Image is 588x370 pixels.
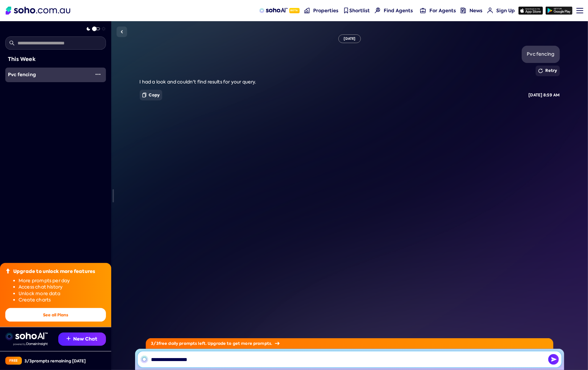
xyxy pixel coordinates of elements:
img: Send icon [548,354,559,365]
img: Upgrade icon [5,268,11,274]
img: Copy icon [142,92,146,98]
span: For Agents [429,7,456,14]
span: I had a look and couldn't find results for your query. [140,79,256,85]
span: Sign Up [496,7,515,14]
img: google-play icon [546,7,572,15]
li: Access chat history [19,284,106,291]
img: sohoAI logo [259,8,287,13]
div: Free [5,357,22,365]
img: Retry icon [538,69,543,73]
a: Pvc fencing [5,68,90,82]
img: shortlist-nav icon [343,8,349,13]
button: See all Plans [5,308,106,322]
img: sohoai logo [5,333,48,341]
span: Shortlist [349,7,370,14]
img: app-store icon [518,7,543,15]
button: New Chat [58,333,106,346]
span: Beta [289,8,300,13]
img: for-agents-nav icon [420,8,426,13]
li: More prompts per day [19,278,106,284]
img: More icon [95,72,101,77]
div: Pvc fencing [8,72,90,78]
img: Data provided by Domain Insight [13,343,48,346]
div: This Week [8,55,103,64]
span: Find Agents [384,7,413,14]
span: News [470,7,483,14]
img: properties-nav icon [304,8,310,13]
div: [DATE] 8:59 AM [529,92,560,98]
div: [DATE] [338,34,361,43]
span: Properties [313,7,338,14]
img: Soho Logo [6,7,70,15]
div: Pvc fencing [527,51,555,58]
img: Arrow icon [275,342,279,345]
img: for-agents-nav icon [487,8,493,13]
button: Send [548,354,559,365]
button: Retry [536,66,560,76]
li: Unlock more data [19,291,106,297]
img: news-nav icon [461,8,466,13]
img: SohoAI logo black [140,355,148,363]
img: Recommendation icon [67,337,71,341]
img: Find agents icon [375,8,380,13]
span: Pvc fencing [8,71,36,78]
img: Sidebar toggle icon [118,28,126,36]
div: 3 / 3 prompts remaining [DATE] [24,358,86,364]
div: Upgrade to unlock more features [13,268,95,275]
button: Copy [140,90,163,100]
div: 3 / 3 free daily prompts left. Upgrade to get more prompts. [146,338,553,349]
li: Create charts [19,297,106,303]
